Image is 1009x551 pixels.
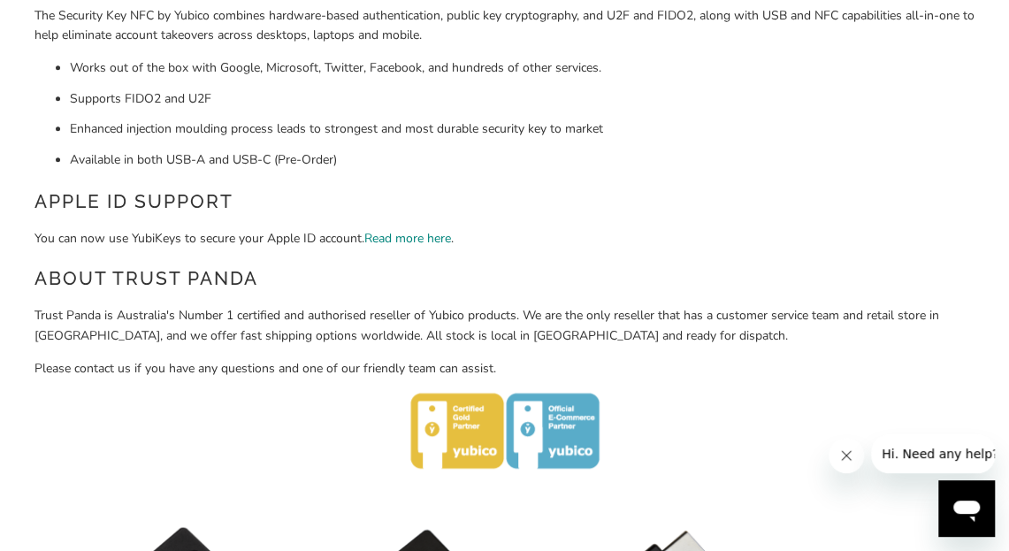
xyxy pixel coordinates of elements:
[34,359,975,379] p: Please contact us if you have any questions and one of our friendly team can assist.
[34,229,975,249] p: You can now use YubiKeys to secure your Apple ID account. .
[70,89,975,109] li: Supports FIDO2 and U2F
[34,264,975,293] h2: About Trust Panda
[11,12,127,27] span: Hi. Need any help?
[829,438,864,473] iframe: Close message
[34,187,975,216] h2: Apple ID Support
[70,119,975,139] li: Enhanced injection moulding process leads to strongest and most durable security key to market
[34,6,975,46] p: The Security Key NFC by Yubico combines hardware-based authentication, public key cryptography, a...
[70,150,975,170] li: Available in both USB-A and USB-C (Pre-Order)
[938,480,995,537] iframe: Button to launch messaging window
[34,306,975,346] p: Trust Panda is Australia's Number 1 certified and authorised reseller of Yubico products. We are ...
[70,58,975,78] li: Works out of the box with Google, Microsoft, Twitter, Facebook, and hundreds of other services.
[871,434,995,473] iframe: Message from company
[364,230,451,247] a: Read more here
